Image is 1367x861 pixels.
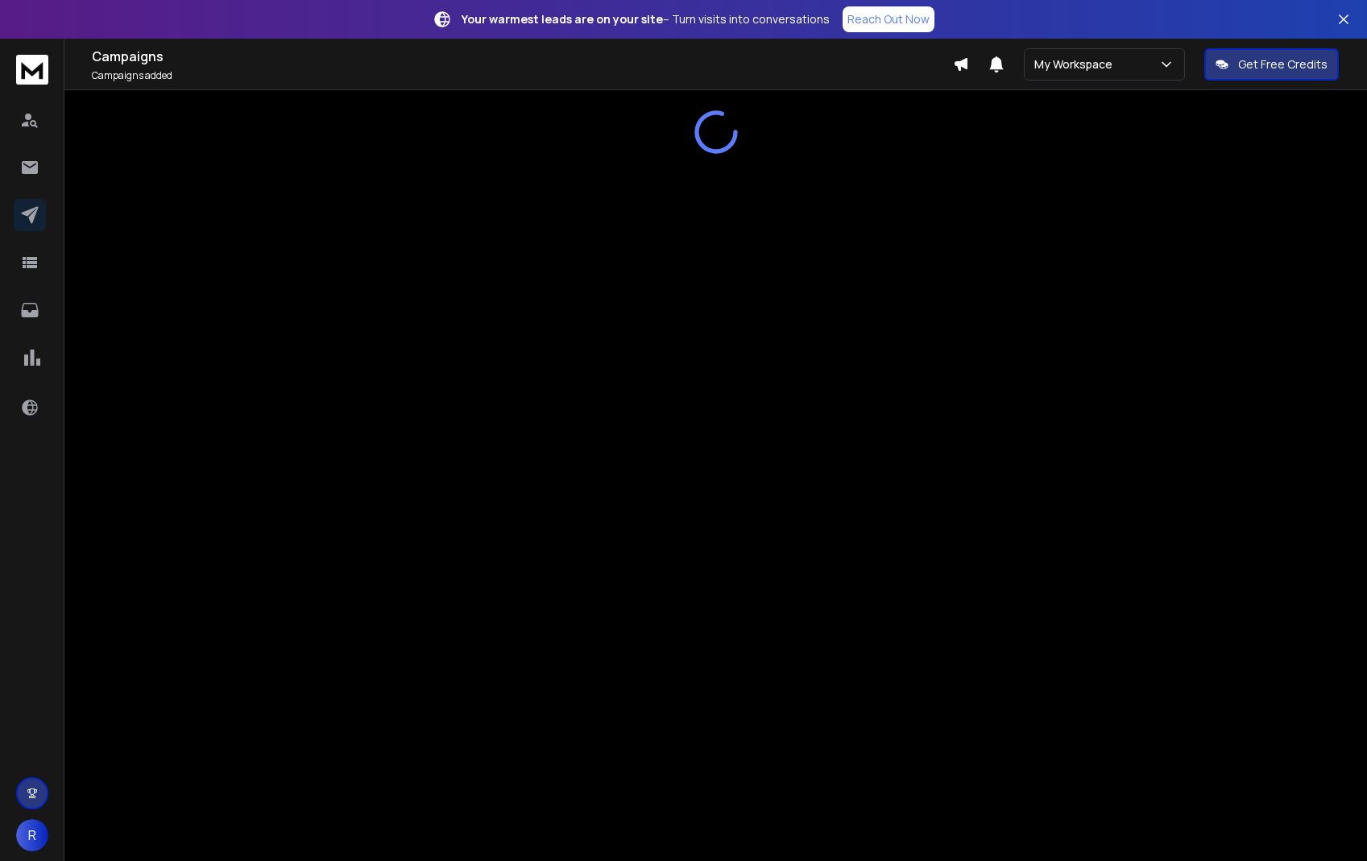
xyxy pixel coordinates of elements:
button: R [16,819,48,851]
img: logo [16,55,48,85]
p: My Workspace [1034,56,1119,72]
p: Campaigns added [92,69,953,82]
h1: Campaigns [92,47,953,66]
button: Get Free Credits [1204,48,1339,81]
p: – Turn visits into conversations [462,11,830,27]
p: Get Free Credits [1238,56,1328,72]
a: Reach Out Now [843,6,934,32]
p: Reach Out Now [847,11,930,27]
strong: Your warmest leads are on your site [462,11,663,27]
